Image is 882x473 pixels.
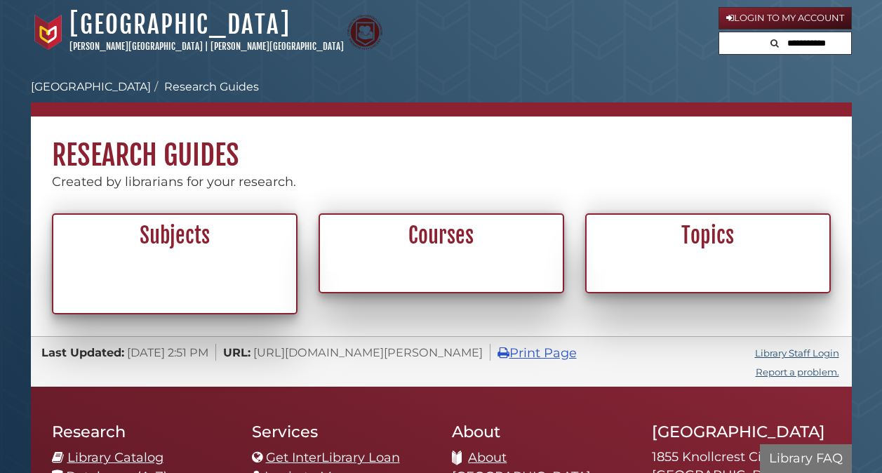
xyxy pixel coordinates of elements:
[69,9,290,40] a: [GEOGRAPHIC_DATA]
[347,15,382,50] img: Calvin Theological Seminary
[67,450,163,465] a: Library Catalog
[223,345,250,359] span: URL:
[41,345,124,359] span: Last Updated:
[52,422,231,441] h2: Research
[756,366,839,378] a: Report a problem.
[31,15,66,50] img: Calvin University
[31,79,852,116] nav: breadcrumb
[61,222,288,249] h2: Subjects
[497,347,509,359] i: Print Page
[594,222,822,249] h2: Topics
[164,80,259,93] a: Research Guides
[760,444,852,473] button: Library FAQ
[652,422,831,441] h2: [GEOGRAPHIC_DATA]
[31,116,852,173] h1: Research Guides
[52,174,296,189] span: Created by librarians for your research.
[253,345,483,359] span: [URL][DOMAIN_NAME][PERSON_NAME]
[755,347,839,359] a: Library Staff Login
[205,41,208,52] span: |
[328,222,555,249] h2: Courses
[31,80,151,93] a: [GEOGRAPHIC_DATA]
[719,7,852,29] a: Login to My Account
[770,39,779,48] i: Search
[266,450,400,465] a: Get InterLibrary Loan
[211,41,344,52] a: [PERSON_NAME][GEOGRAPHIC_DATA]
[766,32,783,51] button: Search
[497,345,577,361] a: Print Page
[252,422,431,441] h2: Services
[452,422,631,441] h2: About
[127,345,208,359] span: [DATE] 2:51 PM
[69,41,203,52] a: [PERSON_NAME][GEOGRAPHIC_DATA]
